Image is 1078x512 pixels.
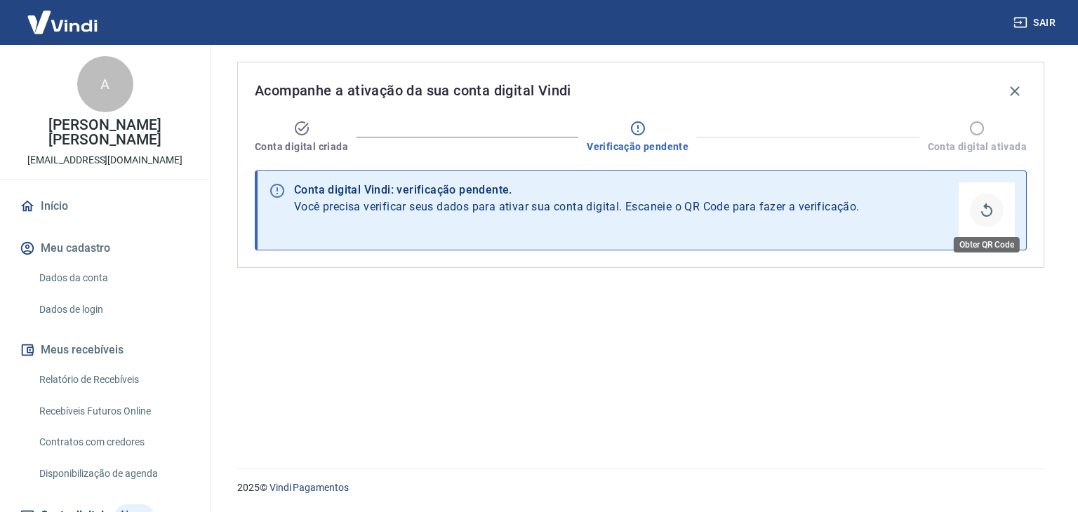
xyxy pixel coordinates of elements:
a: Relatório de Recebíveis [34,365,193,394]
span: Acompanhe a ativação da sua conta digital Vindi [255,79,571,102]
div: A [77,56,133,112]
img: Vindi [17,1,108,43]
button: Obter QR Code [970,194,1004,227]
span: Conta digital criada [255,140,348,154]
span: Verificação pendente [587,140,688,154]
span: Conta digital ativada [928,140,1027,154]
button: Meu cadastro [17,233,193,264]
a: Vindi Pagamentos [269,482,349,493]
a: Dados da conta [34,264,193,292]
button: Meus recebíveis [17,335,193,365]
button: Sair [1011,10,1061,36]
div: Obter QR Code [954,237,1020,252]
p: 2025 © [237,480,1044,495]
a: Início [17,191,193,222]
a: Dados de login [34,295,193,324]
div: Conta digital Vindi: verificação pendente. [294,182,860,198]
a: Recebíveis Futuros Online [34,397,193,426]
p: [EMAIL_ADDRESS][DOMAIN_NAME] [27,153,182,168]
a: Disponibilização de agenda [34,459,193,488]
p: [PERSON_NAME] [PERSON_NAME] [11,118,199,147]
a: Contratos com credores [34,428,193,457]
span: Você precisa verificar seus dados para ativar sua conta digital. Escaneie o QR Code para fazer a ... [294,198,860,215]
